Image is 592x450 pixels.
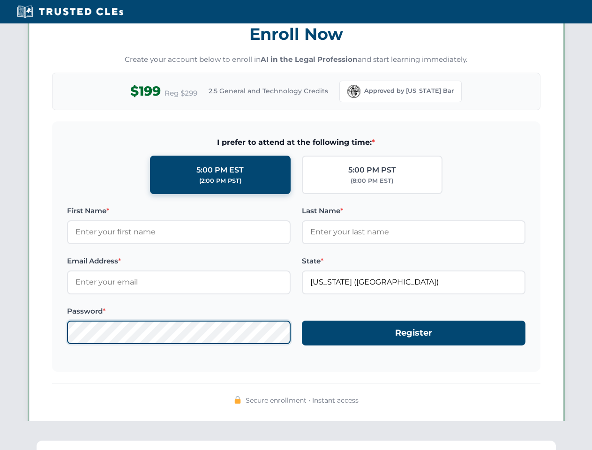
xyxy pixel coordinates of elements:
[67,136,525,149] span: I prefer to attend at the following time:
[199,176,241,186] div: (2:00 PM PST)
[130,81,161,102] span: $199
[234,396,241,404] img: 🔒
[246,395,359,405] span: Secure enrollment • Instant access
[209,86,328,96] span: 2.5 General and Technology Credits
[52,19,540,49] h3: Enroll Now
[14,5,126,19] img: Trusted CLEs
[67,270,291,294] input: Enter your email
[302,220,525,244] input: Enter your last name
[364,86,454,96] span: Approved by [US_STATE] Bar
[261,55,358,64] strong: AI in the Legal Profession
[347,85,360,98] img: Florida Bar
[67,220,291,244] input: Enter your first name
[302,321,525,345] button: Register
[351,176,393,186] div: (8:00 PM EST)
[52,54,540,65] p: Create your account below to enroll in and start learning immediately.
[165,88,197,99] span: Reg $299
[302,255,525,267] label: State
[67,306,291,317] label: Password
[302,270,525,294] input: Florida (FL)
[348,164,396,176] div: 5:00 PM PST
[302,205,525,217] label: Last Name
[196,164,244,176] div: 5:00 PM EST
[67,255,291,267] label: Email Address
[67,205,291,217] label: First Name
